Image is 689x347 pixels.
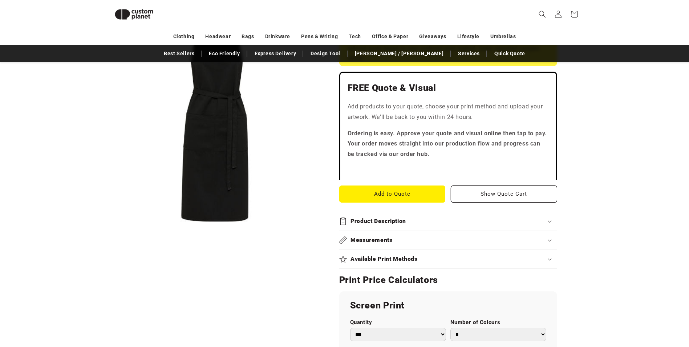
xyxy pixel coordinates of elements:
img: Custom Planet [109,3,159,26]
iframe: Customer reviews powered by Trustpilot [348,165,549,173]
button: Show Quote Cart [451,186,557,203]
a: Giveaways [419,30,446,43]
a: Pens & Writing [301,30,338,43]
a: Eco Friendly [205,47,243,60]
button: Add to Quote [339,186,446,203]
h2: Product Description [350,218,406,225]
summary: Available Print Methods [339,250,557,268]
a: Design Tool [307,47,344,60]
a: Clothing [173,30,195,43]
h2: Measurements [350,236,393,244]
a: Lifestyle [457,30,479,43]
media-gallery: Gallery Viewer [109,11,321,224]
h2: FREE Quote & Visual [348,82,549,94]
a: Tech [349,30,361,43]
strong: Ordering is easy. Approve your quote and visual online then tap to pay. Your order moves straight... [348,130,547,158]
a: Umbrellas [490,30,516,43]
h2: Print Price Calculators [339,274,557,286]
a: Drinkware [265,30,290,43]
label: Number of Colours [450,319,546,326]
a: Express Delivery [251,47,300,60]
a: Headwear [205,30,231,43]
summary: Measurements [339,231,557,250]
a: Office & Paper [372,30,408,43]
a: Services [454,47,483,60]
a: Best Sellers [160,47,198,60]
summary: Search [534,6,550,22]
a: Quick Quote [491,47,529,60]
iframe: Chat Widget [568,268,689,347]
h2: Available Print Methods [350,255,418,263]
p: Add products to your quote, choose your print method and upload your artwork. We'll be back to yo... [348,101,549,123]
a: Bags [242,30,254,43]
summary: Product Description [339,212,557,231]
label: Quantity [350,319,446,326]
h2: Screen Print [350,300,546,311]
a: [PERSON_NAME] / [PERSON_NAME] [351,47,447,60]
